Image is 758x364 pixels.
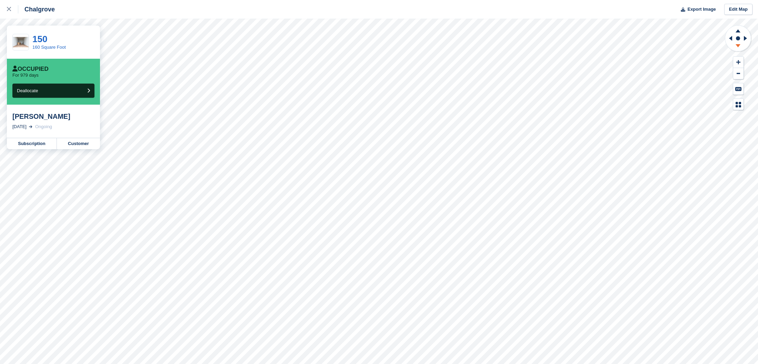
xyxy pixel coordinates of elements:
[57,138,100,149] a: Customer
[12,73,39,78] p: For 979 days
[32,34,47,44] a: 150
[13,37,29,48] img: 160%20Square%20Foot.jpg
[12,84,94,98] button: Deallocate
[35,123,52,130] div: Ongoing
[12,123,27,130] div: [DATE]
[733,57,744,68] button: Zoom In
[687,6,716,13] span: Export Image
[733,99,744,110] button: Map Legend
[733,83,744,95] button: Keyboard Shortcuts
[29,125,32,128] img: arrow-right-light-icn-cde0832a797a2874e46488d9cf13f60e5c3a73dbe684e267c42b8395dfbc2abf.svg
[7,138,57,149] a: Subscription
[12,66,49,73] div: Occupied
[12,112,94,121] div: [PERSON_NAME]
[32,45,66,50] a: 160 Square Foot
[18,5,55,13] div: Chalgrove
[724,4,752,15] a: Edit Map
[733,68,744,79] button: Zoom Out
[677,4,716,15] button: Export Image
[17,88,38,93] span: Deallocate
